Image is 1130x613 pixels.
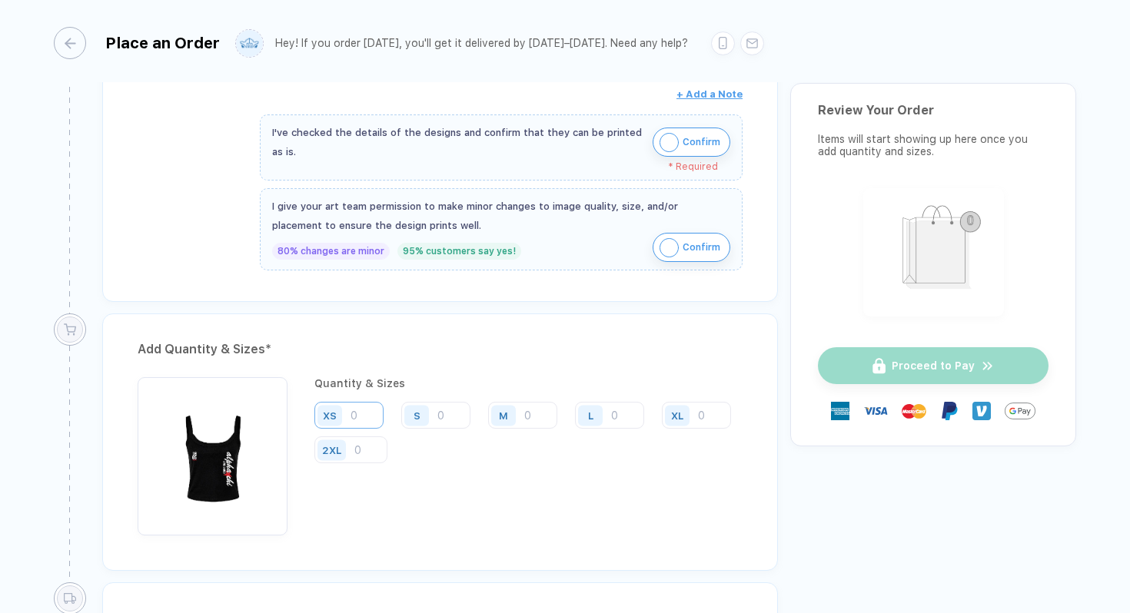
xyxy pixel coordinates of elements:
div: I give your art team permission to make minor changes to image quality, size, and/or placement to... [272,197,730,235]
div: M [499,409,508,421]
div: XL [671,409,683,421]
button: iconConfirm [653,128,730,157]
div: XS [323,409,337,421]
button: iconConfirm [653,233,730,262]
img: Venmo [972,402,991,420]
img: Paypal [940,402,959,420]
span: + Add a Note [676,88,743,100]
img: icon [660,238,679,257]
div: S [414,409,420,421]
button: + Add a Note [676,82,743,107]
img: shopping_bag.png [870,195,997,306]
img: visa [863,399,888,423]
img: GPay [1005,396,1035,426]
div: * Required [272,161,718,172]
img: user profile [236,30,263,57]
div: Items will start showing up here once you add quantity and sizes. [818,133,1049,157]
div: Place an Order [105,34,220,52]
img: express [831,402,849,420]
img: master-card [902,399,926,423]
div: 2XL [322,444,341,456]
div: Quantity & Sizes [314,377,743,389]
img: icon [660,133,679,152]
div: Hey! If you order [DATE], you'll get it delivered by [DATE]–[DATE]. Need any help? [275,37,688,50]
div: L [588,409,593,421]
div: 80% changes are minor [272,243,390,260]
img: 1759869401656mxpps_nt_front.png [145,385,280,519]
div: Review Your Order [818,103,1049,118]
div: 95% customers say yes! [397,243,521,260]
span: Confirm [683,130,720,154]
div: Add Quantity & Sizes [138,337,743,362]
span: Confirm [683,235,720,260]
div: I've checked the details of the designs and confirm that they can be printed as is. [272,123,645,161]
